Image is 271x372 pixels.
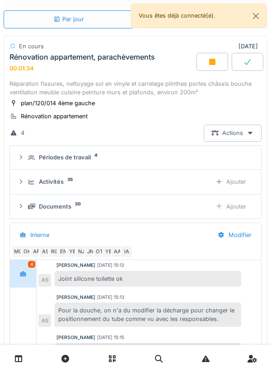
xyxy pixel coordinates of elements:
div: [PERSON_NAME] [56,294,95,301]
div: Réparation fissures, nettoyage sol en vinyle et carrelage plinthes portes châssis bouche ventilat... [9,79,262,97]
div: Vous êtes déjà connecté(e). [131,4,266,28]
div: RG [48,245,61,258]
div: NJ [75,245,88,258]
button: Close [246,4,266,28]
div: 4 [21,129,24,137]
div: Rénovation appartement, parachèvements [9,53,155,61]
div: Modifier [210,227,259,243]
div: Rénovation appartement [21,112,88,121]
div: OT [93,245,106,258]
div: Documents [39,202,71,211]
div: Ajouter [208,198,254,215]
div: IA [120,245,133,258]
div: La décharge étant en diamètre 56 pe nous devons commander les accessoires nécessaires car pas dis... [55,343,241,367]
div: JN [84,245,97,258]
div: Activités [39,177,64,186]
div: Ajouter [208,173,254,190]
div: YE [66,245,79,258]
div: AS [38,274,51,287]
div: [PERSON_NAME] [56,262,95,269]
div: Joint silicone toilette ok [55,271,241,287]
div: EN [57,245,70,258]
div: AF [30,245,42,258]
div: 00:01:34 [9,65,34,72]
div: Pour la douche, on n'a du modifier la décharge pour changer le positionnement du tube comme vu av... [55,302,241,327]
div: [DATE] 15:13 [97,294,124,301]
div: YE [102,245,115,258]
div: 4 [28,261,35,268]
div: MC [12,245,24,258]
div: plan/120/014 4ème gauche [21,99,95,107]
div: AS [38,314,51,327]
div: OH [21,245,33,258]
div: AA [111,245,124,258]
div: En cours [19,42,44,51]
summary: Documents20Ajouter [14,198,257,215]
div: Actions [204,125,262,141]
summary: Activités35Ajouter [14,173,257,190]
div: AS [39,245,51,258]
div: [PERSON_NAME] [56,334,95,341]
summary: Périodes de travail4 [14,149,257,166]
div: [DATE] 15:12 [97,262,124,269]
div: Périodes de travail [39,153,91,162]
div: [DATE] 15:15 [97,334,124,341]
div: Interne [30,231,49,239]
div: [DATE] [238,42,262,51]
div: Par jour [53,15,84,23]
